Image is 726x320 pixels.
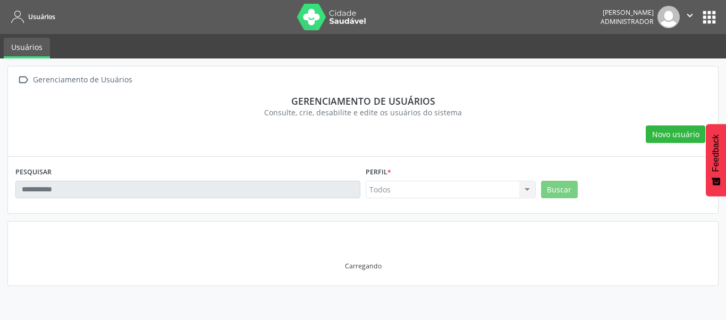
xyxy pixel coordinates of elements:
a: Usuários [7,8,55,26]
div: Gerenciamento de usuários [23,95,703,107]
i:  [15,72,31,88]
div: [PERSON_NAME] [601,8,654,17]
span: Usuários [28,12,55,21]
div: Carregando [345,262,382,271]
button:  [680,6,700,28]
div: Gerenciamento de Usuários [31,72,134,88]
button: Feedback - Mostrar pesquisa [706,124,726,196]
a:  Gerenciamento de Usuários [15,72,134,88]
span: Feedback [711,134,721,172]
button: Buscar [541,181,578,199]
button: Novo usuário [646,125,705,144]
div: Consulte, crie, desabilite e edite os usuários do sistema [23,107,703,118]
img: img [657,6,680,28]
label: Perfil [366,164,391,181]
button: apps [700,8,719,27]
a: Usuários [4,38,50,58]
span: Novo usuário [652,129,699,140]
label: PESQUISAR [15,164,52,181]
i:  [684,10,696,21]
span: Administrador [601,17,654,26]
